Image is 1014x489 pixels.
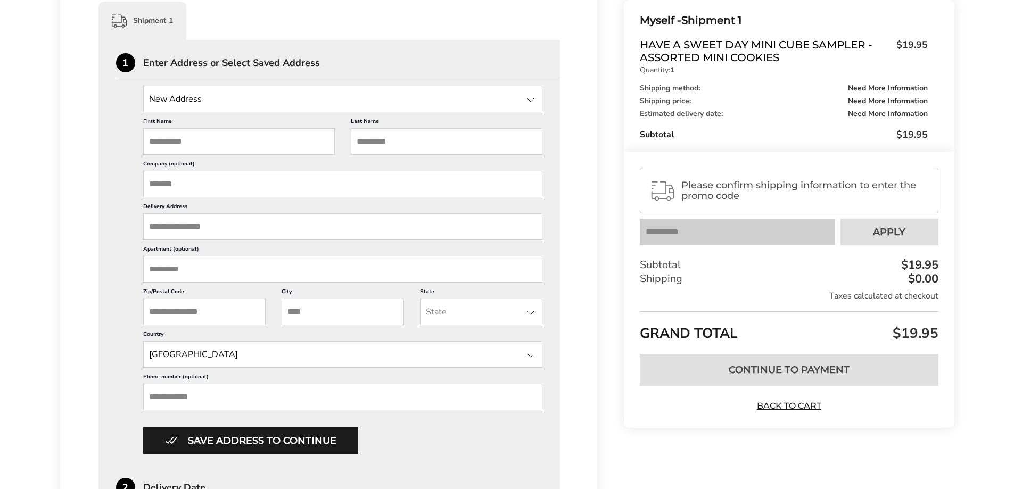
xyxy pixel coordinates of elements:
div: Shipping method: [640,85,927,92]
div: $0.00 [905,273,938,285]
div: GRAND TOTAL [640,311,938,346]
span: $19.95 [890,324,938,343]
span: Need More Information [848,110,928,118]
input: Apartment [143,256,543,283]
input: City [282,299,404,325]
a: Back to Cart [752,400,826,412]
span: Please confirm shipping information to enter the promo code [681,180,928,201]
div: Subtotal [640,128,927,141]
span: Need More Information [848,97,928,105]
input: State [143,86,543,112]
label: First Name [143,118,335,128]
label: Zip/Postal Code [143,288,266,299]
div: Shipping [640,272,938,286]
input: State [420,299,542,325]
label: City [282,288,404,299]
div: Enter Address or Select Saved Address [143,58,560,68]
button: Continue to Payment [640,354,938,386]
label: State [420,288,542,299]
input: Delivery Address [143,213,543,240]
div: Subtotal [640,258,938,272]
label: Phone number (optional) [143,373,543,384]
button: Button save address [143,427,358,454]
label: Delivery Address [143,203,543,213]
div: 1 [116,53,135,72]
label: Company (optional) [143,160,543,171]
input: Company [143,171,543,197]
div: Taxes calculated at checkout [640,290,938,302]
strong: 1 [670,65,674,75]
input: Last Name [351,128,542,155]
label: Country [143,330,543,341]
span: Have A Sweet Day Mini Cube Sampler - Assorted Mini Cookies [640,38,891,64]
div: Estimated delivery date: [640,110,927,118]
input: ZIP [143,299,266,325]
label: Apartment (optional) [143,245,543,256]
span: $19.95 [891,38,928,61]
a: Have A Sweet Day Mini Cube Sampler - Assorted Mini Cookies$19.95 [640,38,927,64]
span: Apply [873,227,905,237]
span: Myself - [640,14,681,27]
p: Quantity: [640,67,927,74]
input: First Name [143,128,335,155]
div: Shipment 1 [98,2,186,40]
div: Shipment 1 [640,12,927,29]
div: Shipping price: [640,97,927,105]
div: $19.95 [898,259,938,271]
input: State [143,341,543,368]
span: Need More Information [848,85,928,92]
span: $19.95 [896,128,928,141]
label: Last Name [351,118,542,128]
button: Apply [840,219,938,245]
